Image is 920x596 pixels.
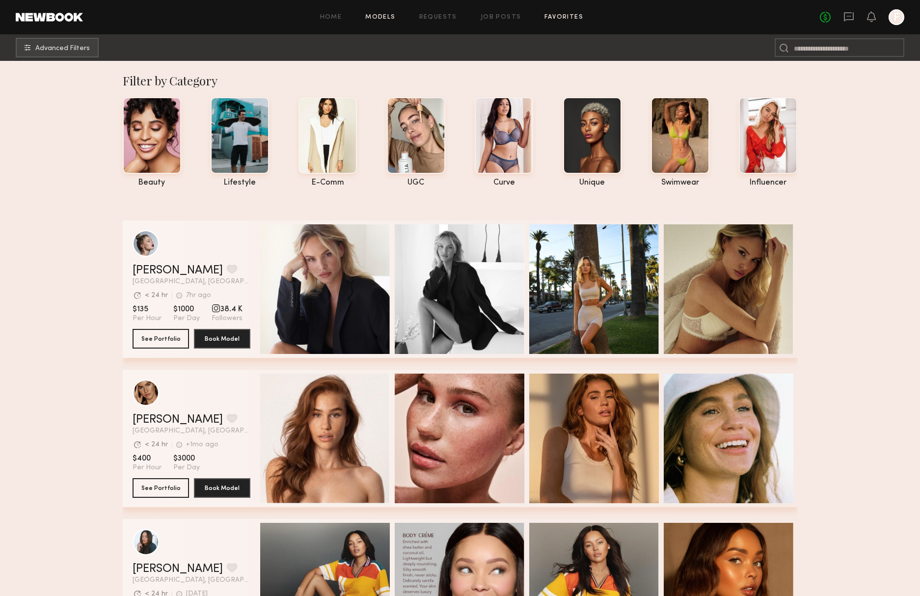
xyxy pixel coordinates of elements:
[651,179,709,187] div: swimwear
[145,292,168,299] div: < 24 hr
[739,179,797,187] div: influencer
[133,304,162,314] span: $135
[123,179,181,187] div: beauty
[194,329,250,349] button: Book Model
[563,179,622,187] div: unique
[133,454,162,463] span: $400
[475,179,533,187] div: curve
[387,179,445,187] div: UGC
[173,454,200,463] span: $3000
[186,292,211,299] div: 7hr ago
[133,577,250,584] span: [GEOGRAPHIC_DATA], [GEOGRAPHIC_DATA]
[133,478,189,498] button: See Portfolio
[481,14,521,21] a: Job Posts
[133,428,250,434] span: [GEOGRAPHIC_DATA], [GEOGRAPHIC_DATA]
[320,14,342,21] a: Home
[544,14,583,21] a: Favorites
[173,463,200,472] span: Per Day
[889,9,904,25] a: F
[194,478,250,498] button: Book Model
[298,179,357,187] div: e-comm
[123,73,798,88] div: Filter by Category
[173,304,200,314] span: $1000
[133,463,162,472] span: Per Hour
[419,14,457,21] a: Requests
[133,314,162,323] span: Per Hour
[186,441,218,448] div: +1mo ago
[16,38,99,57] button: Advanced Filters
[133,278,250,285] span: [GEOGRAPHIC_DATA], [GEOGRAPHIC_DATA]
[212,304,243,314] span: 38.4 K
[133,414,223,426] a: [PERSON_NAME]
[133,329,189,349] button: See Portfolio
[133,265,223,276] a: [PERSON_NAME]
[145,441,168,448] div: < 24 hr
[173,314,200,323] span: Per Day
[365,14,395,21] a: Models
[133,563,223,575] a: [PERSON_NAME]
[212,314,243,323] span: Followers
[211,179,269,187] div: lifestyle
[35,45,90,52] span: Advanced Filters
